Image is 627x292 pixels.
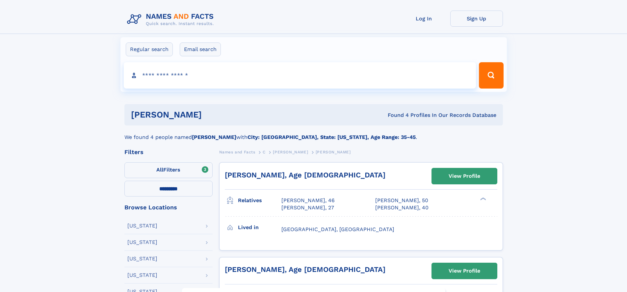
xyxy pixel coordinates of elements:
[124,125,503,141] div: We found 4 people named with .
[316,150,351,154] span: [PERSON_NAME]
[375,197,428,204] a: [PERSON_NAME], 50
[124,11,219,28] img: Logo Names and Facts
[281,197,335,204] a: [PERSON_NAME], 46
[263,150,266,154] span: C
[124,204,213,210] div: Browse Locations
[127,240,157,245] div: [US_STATE]
[449,263,480,279] div: View Profile
[449,169,480,184] div: View Profile
[432,168,497,184] a: View Profile
[127,256,157,261] div: [US_STATE]
[192,134,236,140] b: [PERSON_NAME]
[124,162,213,178] label: Filters
[479,197,486,201] div: ❯
[238,195,281,206] h3: Relatives
[375,204,429,211] a: [PERSON_NAME], 40
[180,42,221,56] label: Email search
[124,149,213,155] div: Filters
[281,226,394,232] span: [GEOGRAPHIC_DATA], [GEOGRAPHIC_DATA]
[273,150,308,154] span: [PERSON_NAME]
[238,222,281,233] h3: Lived in
[398,11,450,27] a: Log In
[225,171,385,179] a: [PERSON_NAME], Age [DEMOGRAPHIC_DATA]
[432,263,497,279] a: View Profile
[479,62,503,89] button: Search Button
[248,134,416,140] b: City: [GEOGRAPHIC_DATA], State: [US_STATE], Age Range: 35-45
[295,112,496,119] div: Found 4 Profiles In Our Records Database
[225,265,385,274] a: [PERSON_NAME], Age [DEMOGRAPHIC_DATA]
[127,223,157,228] div: [US_STATE]
[450,11,503,27] a: Sign Up
[131,111,295,119] h1: [PERSON_NAME]
[219,148,255,156] a: Names and Facts
[127,273,157,278] div: [US_STATE]
[263,148,266,156] a: C
[281,204,334,211] a: [PERSON_NAME], 27
[126,42,173,56] label: Regular search
[156,167,163,173] span: All
[273,148,308,156] a: [PERSON_NAME]
[124,62,476,89] input: search input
